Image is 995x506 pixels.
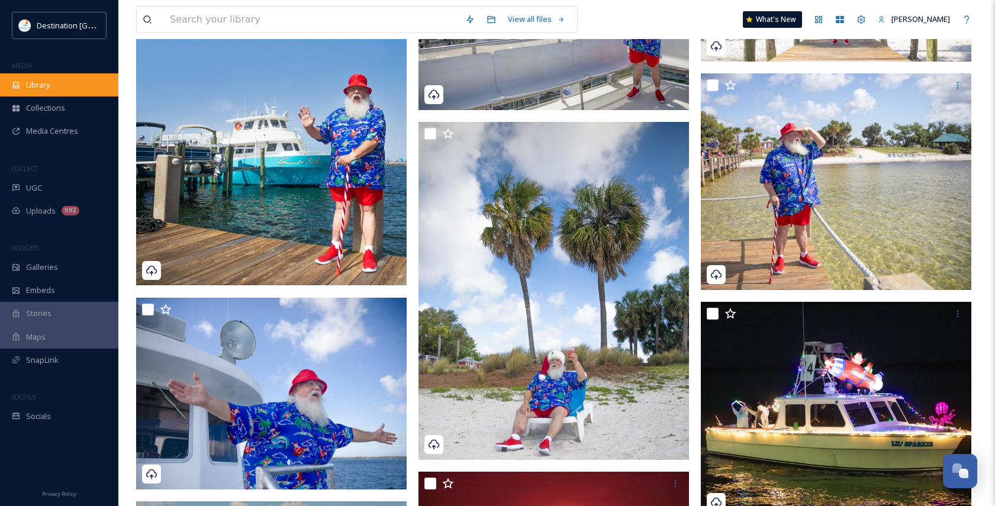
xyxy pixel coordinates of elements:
span: UGC [26,182,42,194]
img: BPOL Santa_07.jpg [418,122,689,460]
span: [PERSON_NAME] [891,14,950,24]
a: Privacy Policy [42,486,76,500]
a: View all files [502,8,571,31]
img: BPOL Santa_01.jpg [701,73,971,290]
span: SOCIALS [12,392,36,401]
span: Media Centres [26,125,78,137]
span: WIDGETS [12,243,39,252]
span: Embeds [26,285,55,296]
span: Galleries [26,262,58,273]
img: download.png [19,20,31,31]
div: 992 [62,206,79,215]
a: What's New [743,11,802,28]
span: COLLECT [12,164,37,173]
span: Uploads [26,205,56,217]
span: Destination [GEOGRAPHIC_DATA] [37,20,154,31]
span: Maps [26,331,46,343]
button: Open Chat [943,454,977,488]
span: Socials [26,411,51,422]
span: Stories [26,308,51,319]
input: Search your library [164,7,459,33]
span: MEDIA [12,61,33,70]
a: [PERSON_NAME] [872,8,956,31]
img: BPOL Santa_03.jpg [136,297,407,489]
span: Library [26,79,50,91]
span: Collections [26,102,65,114]
span: SnapLink [26,354,59,366]
span: Privacy Policy [42,490,76,498]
